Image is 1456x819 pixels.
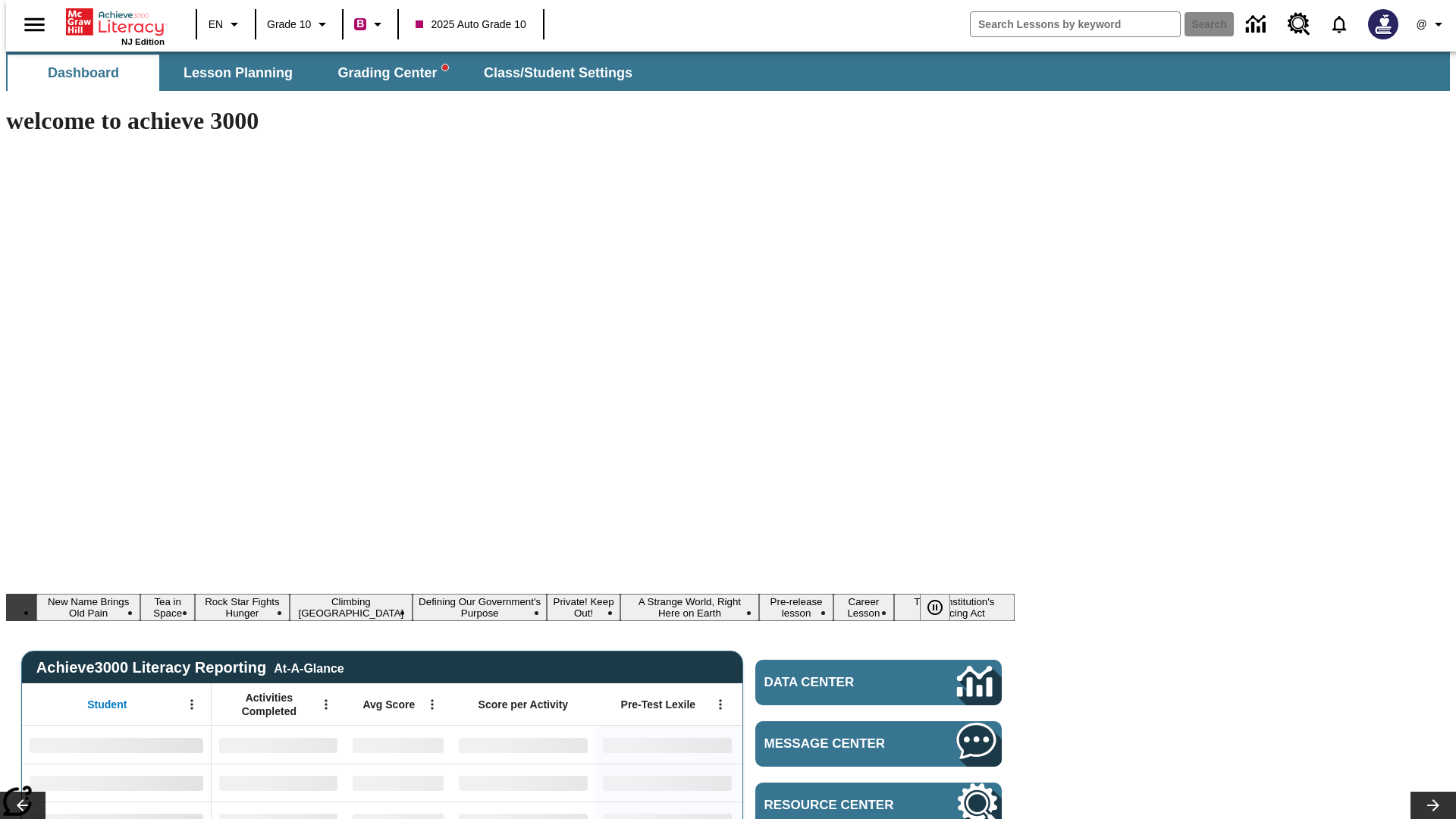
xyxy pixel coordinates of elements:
[1319,5,1359,44] a: Notifications
[261,11,337,38] button: Grade: Grade 10, Select a grade
[66,7,165,37] a: Home
[833,594,894,621] button: Slide 9 Career Lesson
[421,693,444,716] button: Open Menu
[36,659,344,676] span: Achieve3000 Literacy Reporting
[66,5,165,46] div: Home
[87,698,127,711] span: Student
[317,55,469,91] button: Grading Center
[362,698,415,711] span: Avg Score
[1407,11,1456,38] button: Profile/Settings
[1279,4,1319,45] a: Resource Center, Will open in new tab
[348,11,393,38] button: Boost Class color is violet red. Change class color
[1410,792,1456,819] button: Lesson carousel, Next
[345,726,451,764] div: No Data,
[12,2,57,47] button: Open side menu
[121,37,165,46] span: NJ Edition
[416,17,526,33] span: 2025 Auto Grade 10
[920,594,965,621] div: Pause
[48,64,119,82] span: Dashboard
[219,691,319,718] span: Activities Completed
[764,798,912,813] span: Resource Center
[140,594,195,621] button: Slide 2 Tea in Space
[162,55,314,91] button: Lesson Planning
[472,55,645,91] button: Class/Student Settings
[212,764,345,802] div: No Data,
[290,594,413,621] button: Slide 4 Climbing Mount Tai
[8,55,159,91] button: Dashboard
[764,675,906,690] span: Data Center
[184,64,293,82] span: Lesson Planning
[212,726,345,764] div: No Data,
[759,594,833,621] button: Slide 8 Pre-release lesson
[413,594,548,621] button: Slide 5 Defining Our Government's Purpose
[274,659,344,676] div: At-A-Glance
[202,11,250,38] button: Language: EN, Select a language
[755,721,1002,767] a: Message Center
[6,55,646,91] div: SubNavbar
[764,736,912,752] span: Message Center
[209,17,223,33] span: EN
[356,14,364,33] span: B
[267,17,311,33] span: Grade 10
[755,660,1002,705] a: Data Center
[36,594,140,621] button: Slide 1 New Name Brings Old Pain
[180,693,203,716] button: Open Menu
[6,52,1450,91] div: SubNavbar
[345,764,451,802] div: No Data,
[547,594,620,621] button: Slide 6 Private! Keep Out!
[1237,4,1279,45] a: Data Center
[1416,17,1426,33] span: @
[894,594,1015,621] button: Slide 10 The Constitution's Balancing Act
[6,107,1015,135] h1: welcome to achieve 3000
[315,693,337,716] button: Open Menu
[621,698,696,711] span: Pre-Test Lexile
[195,594,290,621] button: Slide 3 Rock Star Fights Hunger
[971,12,1180,36] input: search field
[484,64,632,82] span: Class/Student Settings
[620,594,759,621] button: Slide 7 A Strange World, Right Here on Earth
[1359,5,1407,44] button: Select a new avatar
[337,64,447,82] span: Grading Center
[920,594,950,621] button: Pause
[1368,9,1398,39] img: Avatar
[709,693,732,716] button: Open Menu
[479,698,569,711] span: Score per Activity
[442,64,448,71] svg: writing assistant alert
